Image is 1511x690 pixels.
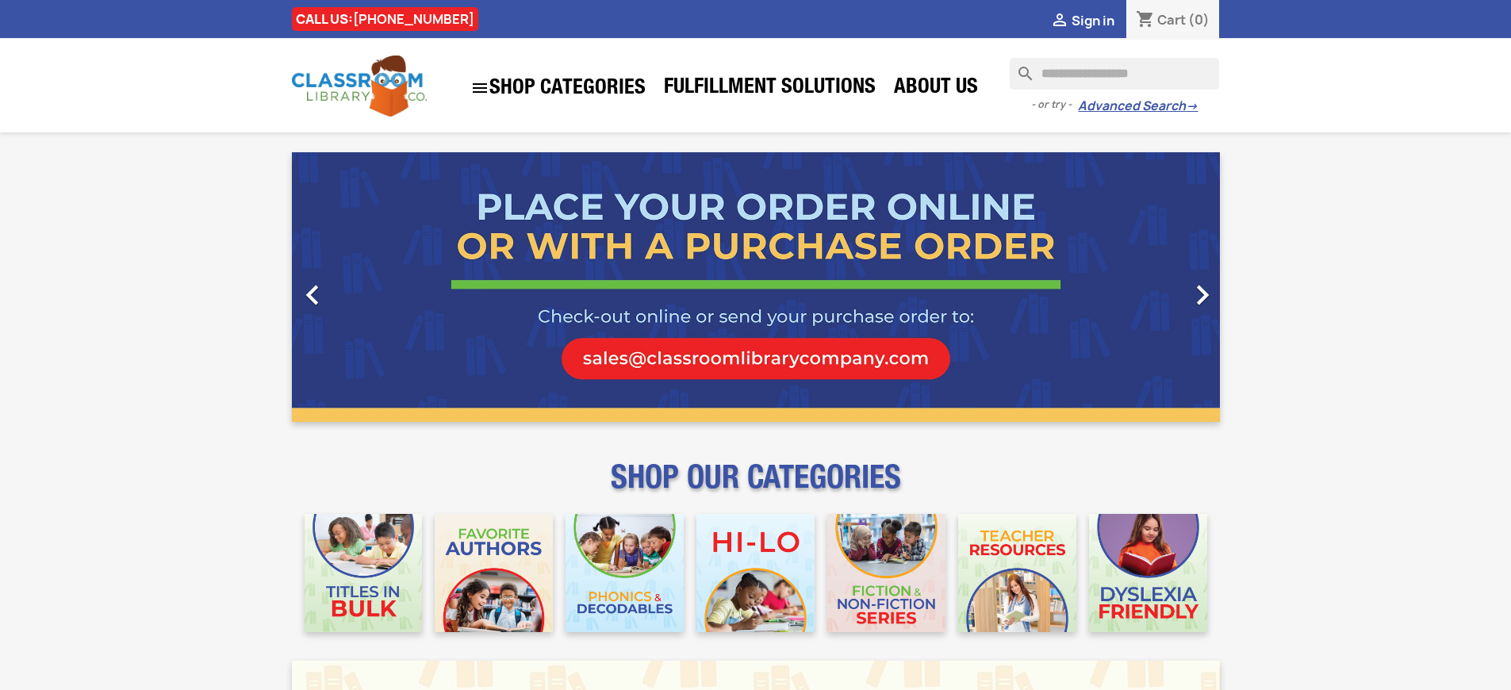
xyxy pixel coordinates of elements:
input: Search [1010,58,1219,90]
a: Fulfillment Solutions [656,73,884,105]
img: CLC_Phonics_And_Decodables_Mobile.jpg [566,514,684,632]
i: shopping_cart [1136,11,1155,30]
img: CLC_Fiction_Nonfiction_Mobile.jpg [827,514,945,632]
a: Previous [292,152,431,422]
a:  Sign in [1050,12,1114,29]
a: Next [1080,152,1220,422]
a: About Us [886,73,986,105]
img: CLC_Teacher_Resources_Mobile.jpg [958,514,1076,632]
span: Sign in [1072,12,1114,29]
a: SHOP CATEGORIES [462,71,654,105]
span: (0) [1188,11,1210,29]
p: SHOP OUR CATEGORIES [292,473,1220,501]
i:  [470,79,489,98]
div: CALL US: [292,7,478,31]
span: Cart [1157,11,1186,29]
span: → [1186,98,1198,114]
i:  [1183,275,1222,315]
a: Advanced Search→ [1078,98,1198,114]
img: CLC_Bulk_Mobile.jpg [305,514,423,632]
ul: Carousel container [292,152,1220,422]
img: CLC_Favorite_Authors_Mobile.jpg [435,514,553,632]
span: - or try - [1031,97,1078,113]
a: [PHONE_NUMBER] [353,10,474,28]
img: Classroom Library Company [292,56,427,117]
img: CLC_Dyslexia_Mobile.jpg [1089,514,1207,632]
img: CLC_HiLo_Mobile.jpg [696,514,815,632]
i: search [1010,58,1029,77]
i:  [293,275,332,315]
i:  [1050,12,1069,31]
